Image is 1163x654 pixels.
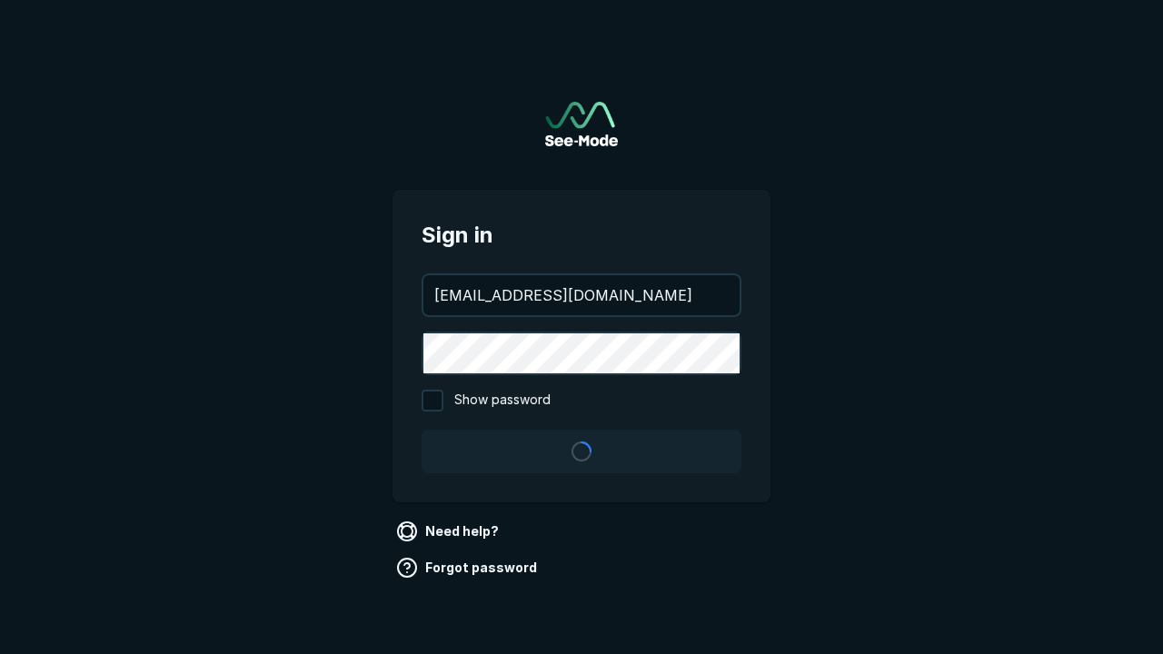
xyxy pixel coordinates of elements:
span: Sign in [422,219,741,252]
span: Show password [454,390,551,411]
input: your@email.com [423,275,740,315]
a: Need help? [393,517,506,546]
img: See-Mode Logo [545,102,618,146]
a: Forgot password [393,553,544,582]
a: Go to sign in [545,102,618,146]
